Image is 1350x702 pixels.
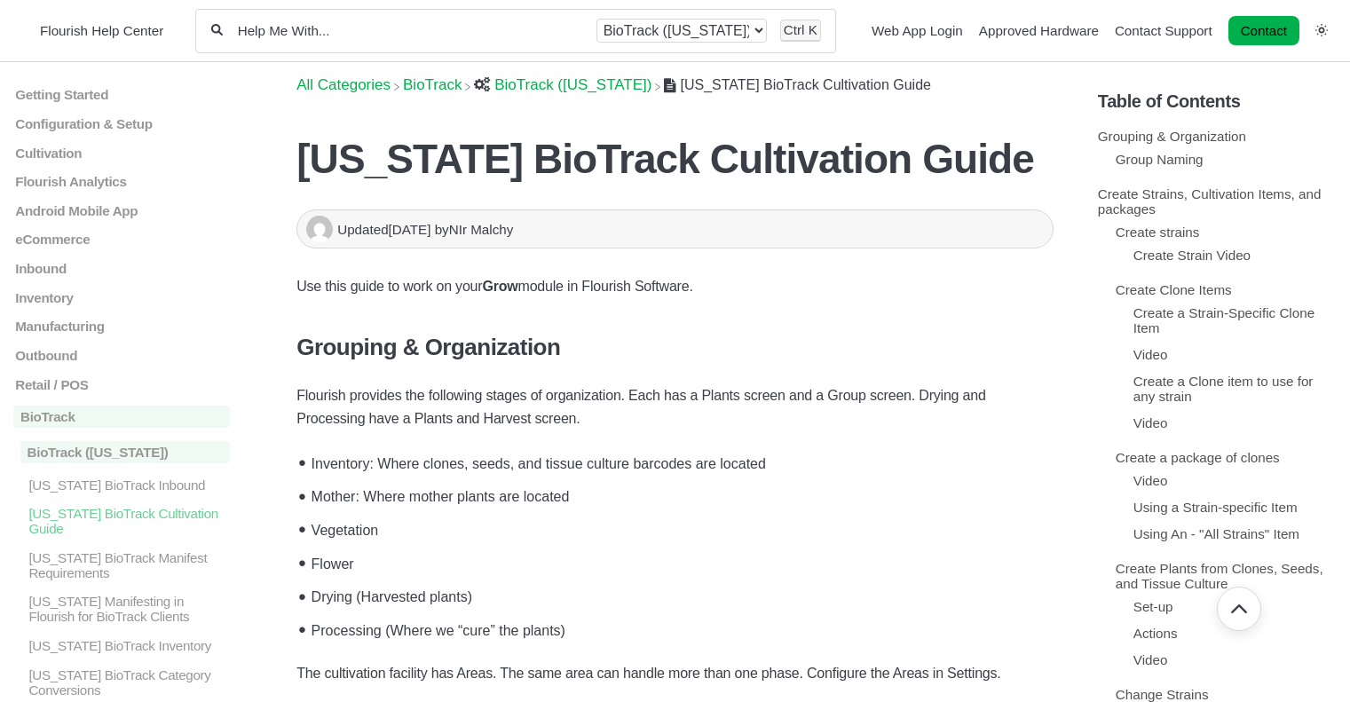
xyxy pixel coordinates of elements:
a: Create a package of clones [1116,450,1280,465]
a: Create Strains, Cultivation Items, and packages [1098,186,1322,217]
h5: Table of Contents [1098,91,1337,112]
a: Web App Login navigation item [872,23,963,38]
a: BioTrack (Connecticut) [474,76,651,93]
a: Video [1133,347,1168,362]
a: Video [1133,415,1168,430]
a: Video [1133,473,1168,488]
li: Vegetation [305,511,1054,545]
a: [US_STATE] BioTrack Inbound [13,477,230,492]
a: Cultivation [13,145,230,160]
a: [US_STATE] BioTrack Manifest Requirements [13,550,230,580]
li: Contact desktop [1224,19,1304,43]
time: [DATE] [389,222,431,237]
button: Go back to top of document [1217,587,1261,631]
a: Flourish Analytics [13,174,230,189]
span: ​BioTrack ([US_STATE]) [494,76,651,94]
p: Flourish provides the following stages of organization. Each has a Plants screen and a Group scre... [296,384,1054,430]
a: Inventory [13,289,230,304]
a: Using An - "All Strains" Item [1133,526,1299,541]
span: Updated [337,222,434,237]
a: Using a Strain-specific Item [1133,500,1298,515]
a: Outbound [13,348,230,363]
a: Create Plants from Clones, Seeds, and Tissue Culture [1116,561,1323,591]
a: Retail / POS [13,376,230,391]
li: Mother: Where mother plants are located [305,478,1054,512]
a: Getting Started [13,87,230,102]
span: All Categories [296,76,391,94]
a: Group Naming [1116,152,1204,167]
kbd: Ctrl [784,22,805,37]
span: Flourish Help Center [40,23,163,38]
h1: [US_STATE] BioTrack Cultivation Guide [296,135,1054,183]
p: [US_STATE] BioTrack Manifest Requirements [27,550,230,580]
a: Create Strain Video [1133,248,1251,263]
h3: Grouping & Organization [296,334,1054,361]
span: by [435,222,514,237]
img: Flourish Help Center Logo [22,19,31,43]
a: BioTrack ([US_STATE]) [13,441,230,463]
a: Configuration & Setup [13,116,230,131]
a: Android Mobile App [13,203,230,218]
a: Grouping & Organization [1098,129,1246,144]
a: BioTrack [13,406,230,428]
kbd: K [809,22,817,37]
a: Contact Support navigation item [1115,23,1212,38]
strong: Grow [482,279,517,294]
a: Set-up [1133,599,1173,614]
a: Create a Strain-Specific Clone Item [1133,305,1314,335]
a: Manufacturing [13,319,230,334]
a: eCommerce [13,232,230,247]
input: Help Me With... [236,22,583,39]
p: [US_STATE] BioTrack Inbound [27,477,230,492]
li: Inventory: Where clones, seeds, and tissue culture barcodes are located [305,445,1054,478]
a: Change Strains [1116,687,1209,702]
p: [US_STATE] BioTrack Inventory [27,638,230,653]
span: [US_STATE] BioTrack Cultivation Guide [680,77,930,92]
a: Flourish Help Center [22,19,163,43]
p: Use this guide to work on your module in Flourish Software. [296,275,1054,298]
a: Create Clone Items [1116,282,1232,297]
a: Video [1133,652,1168,667]
a: [US_STATE] BioTrack Inventory [13,638,230,653]
p: BioTrack ([US_STATE]) [20,441,230,463]
li: Flower [305,545,1054,579]
a: [US_STATE] BioTrack Cultivation Guide [13,506,230,536]
a: [US_STATE] Manifesting in Flourish for BioTrack Clients [13,594,230,624]
a: Approved Hardware navigation item [979,23,1099,38]
a: Contact [1228,16,1299,45]
a: Breadcrumb link to All Categories [296,76,391,93]
p: [US_STATE] BioTrack Cultivation Guide [27,506,230,536]
a: Create a Clone item to use for any strain [1133,374,1314,404]
a: BioTrack [403,76,462,93]
p: [US_STATE] BioTrack Category Conversions [27,667,230,697]
a: Create strains [1116,225,1200,240]
p: [US_STATE] Manifesting in Flourish for BioTrack Clients [27,594,230,624]
li: Processing (Where we “cure” the plants) [305,611,1054,645]
p: The cultivation facility has Areas. The same area can handle more than one phase. Configure the A... [296,662,1054,685]
img: NIr Malchy [306,216,333,242]
li: Drying (Harvested plants) [305,578,1054,611]
a: Inbound [13,261,230,276]
a: Actions [1133,626,1178,641]
a: Switch dark mode setting [1315,22,1328,37]
span: ​BioTrack [403,76,462,94]
a: [US_STATE] BioTrack Category Conversions [13,667,230,697]
span: NIr Malchy [449,222,514,237]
